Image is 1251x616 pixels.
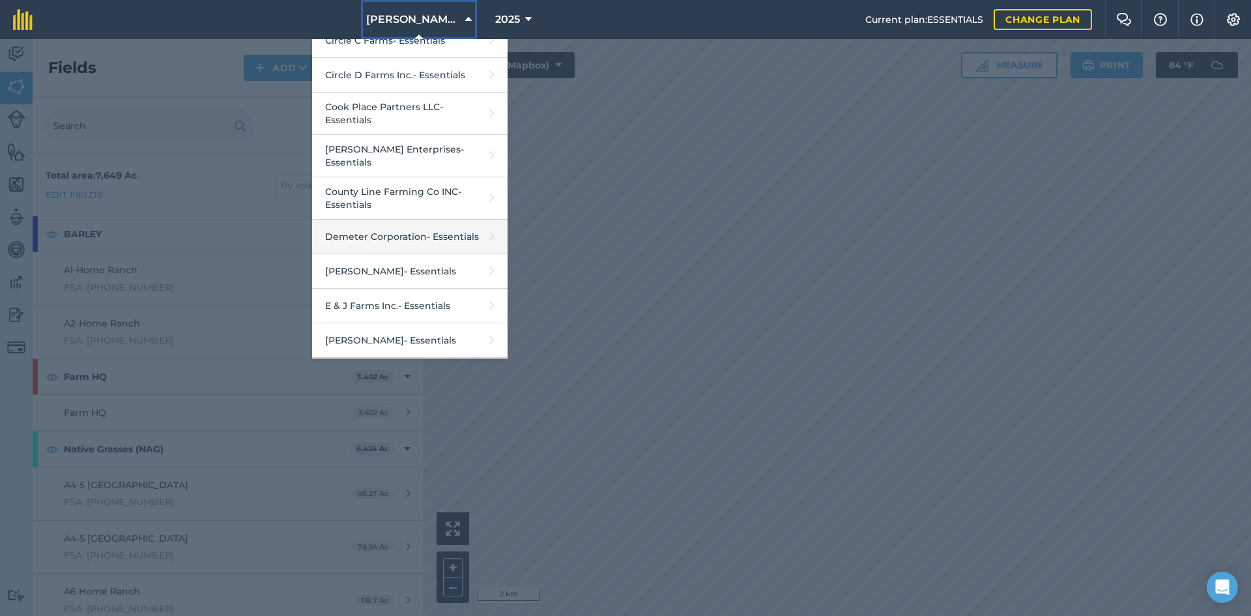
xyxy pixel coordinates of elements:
img: A cog icon [1226,13,1241,26]
span: Current plan : ESSENTIALS [865,12,983,27]
img: A question mark icon [1153,13,1168,26]
a: Circle C Farms- Essentials [312,23,508,58]
a: [PERSON_NAME]- Essentials [312,254,508,289]
a: [PERSON_NAME]- Essentials [312,323,508,358]
a: Everglade Farms- Essentials [312,358,508,392]
a: Demeter Corporation- Essentials [312,220,508,254]
span: [PERSON_NAME] Brother Ranch [366,12,460,27]
img: Two speech bubbles overlapping with the left bubble in the forefront [1116,13,1132,26]
img: svg+xml;base64,PHN2ZyB4bWxucz0iaHR0cDovL3d3dy53My5vcmcvMjAwMC9zdmciIHdpZHRoPSIxNyIgaGVpZ2h0PSIxNy... [1190,12,1203,27]
a: County Line Farming Co INC- Essentials [312,177,508,220]
a: Circle D Farms Inc.- Essentials [312,58,508,93]
a: [PERSON_NAME] Enterprises- Essentials [312,135,508,177]
div: Open Intercom Messenger [1207,572,1238,603]
a: E & J Farms Inc.- Essentials [312,289,508,323]
a: Change plan [994,9,1092,30]
span: 2025 [495,12,520,27]
a: Cook Place Partners LLC- Essentials [312,93,508,135]
img: fieldmargin Logo [13,9,33,30]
